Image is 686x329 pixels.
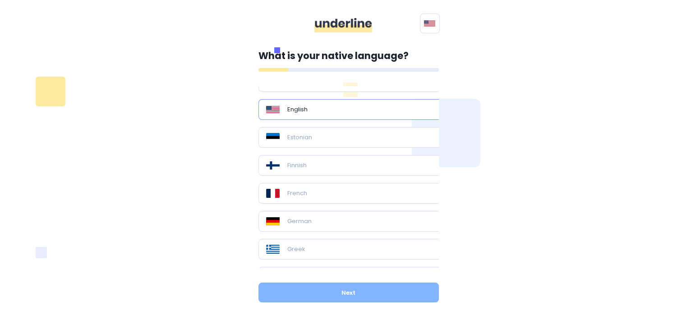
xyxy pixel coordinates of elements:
p: English [287,105,308,114]
img: ddgMu+Zv+CXDCfumCWfsmuPlDdRfDDxAd9LAAAAAAElFTkSuQmCC [314,18,372,32]
img: Flag_of_Greece.svg [266,245,280,254]
img: Flag_of_Finland.svg [266,161,280,170]
img: Flag_of_Germany.svg [266,217,280,226]
p: Estonian [287,133,312,142]
p: Greek [287,245,305,254]
p: Finnish [287,161,307,170]
img: Flag_of_France.svg [266,189,280,198]
button: Next [258,283,439,302]
p: German [287,217,312,226]
p: French [287,189,307,198]
img: Flag_of_the_United_States.svg [266,105,280,114]
p: What is your native language? [258,49,439,63]
img: svg+xml;base64,PHN2ZyB4bWxucz0iaHR0cDovL3d3dy53My5vcmcvMjAwMC9zdmciIHhtbG5zOnhsaW5rPSJodHRwOi8vd3... [424,20,435,27]
img: Flag_of_Estonia.svg [266,133,280,142]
